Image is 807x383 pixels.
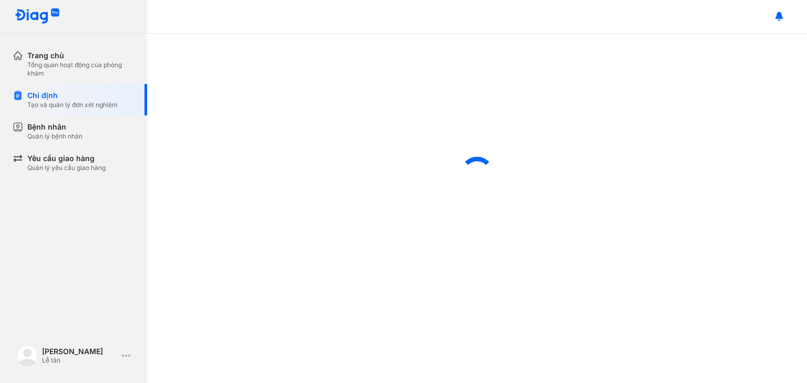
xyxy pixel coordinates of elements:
[15,8,60,25] img: logo
[27,122,82,132] div: Bệnh nhân
[17,345,38,366] img: logo
[27,164,106,172] div: Quản lý yêu cầu giao hàng
[27,90,118,101] div: Chỉ định
[42,347,118,356] div: [PERSON_NAME]
[42,356,118,365] div: Lễ tân
[27,153,106,164] div: Yêu cầu giao hàng
[27,132,82,141] div: Quản lý bệnh nhân
[27,101,118,109] div: Tạo và quản lý đơn xét nghiệm
[27,61,134,78] div: Tổng quan hoạt động của phòng khám
[27,50,134,61] div: Trang chủ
